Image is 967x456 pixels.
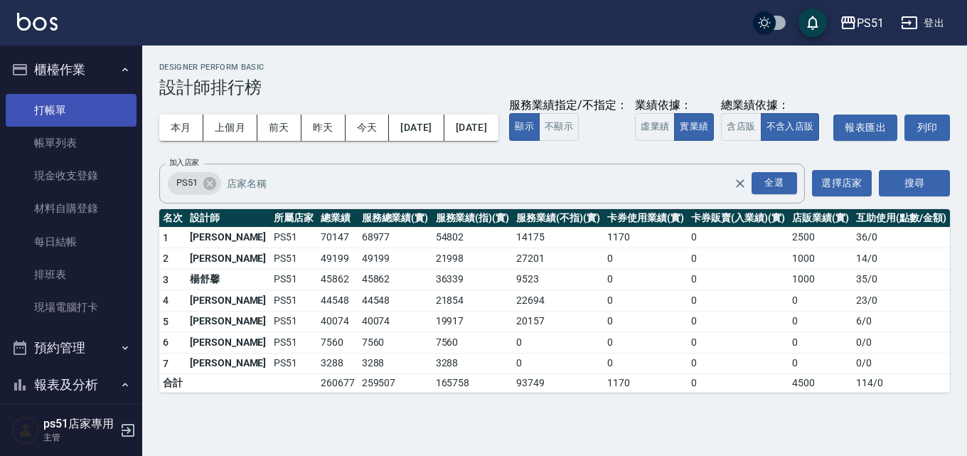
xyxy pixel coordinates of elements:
span: PS51 [168,176,206,190]
td: 1000 [789,248,853,270]
div: PS51 [168,172,221,195]
td: 27201 [513,248,604,270]
td: [PERSON_NAME] [186,311,270,332]
td: 0 / 0 [853,332,950,354]
td: 3288 [358,353,432,374]
td: 49199 [317,248,358,270]
button: save [798,9,827,37]
div: 總業績依據： [721,98,826,113]
td: 0 [688,311,789,332]
td: 114 / 0 [853,374,950,393]
button: Clear [730,174,750,193]
td: 0 [604,332,688,354]
td: 14175 [513,227,604,248]
td: PS51 [270,332,317,354]
td: 0 [688,374,789,393]
td: 1170 [604,227,688,248]
button: PS51 [834,9,889,38]
h5: ps51店家專用 [43,417,116,431]
td: [PERSON_NAME] [186,353,270,374]
button: 前天 [257,115,301,141]
td: 40074 [358,311,432,332]
td: 14 / 0 [853,248,950,270]
td: 0 [513,332,604,354]
a: 材料自購登錄 [6,192,137,225]
span: 4 [163,295,169,306]
td: 21854 [432,290,513,312]
button: 今天 [346,115,390,141]
td: 7560 [317,332,358,354]
span: 5 [163,316,169,327]
td: 0 [688,290,789,312]
td: 9523 [513,269,604,290]
th: 設計師 [186,209,270,228]
td: 35 / 0 [853,269,950,290]
a: 帳單列表 [6,127,137,159]
th: 店販業績(實) [789,209,853,228]
td: 0 [604,353,688,374]
span: 2 [163,253,169,264]
td: 54802 [432,227,513,248]
td: 36339 [432,269,513,290]
td: [PERSON_NAME] [186,248,270,270]
td: 3288 [432,353,513,374]
td: 36 / 0 [853,227,950,248]
button: 列印 [904,115,950,141]
th: 所屬店家 [270,209,317,228]
button: 搜尋 [879,170,950,196]
td: PS51 [270,311,317,332]
td: 合計 [159,374,186,393]
td: PS51 [270,248,317,270]
td: 7560 [358,332,432,354]
td: 22694 [513,290,604,312]
td: 259507 [358,374,432,393]
td: 45862 [358,269,432,290]
button: 報表匯出 [833,115,897,141]
a: 打帳單 [6,94,137,127]
td: 4500 [789,374,853,393]
td: 0 [789,332,853,354]
td: 0 [789,311,853,332]
button: [DATE] [444,115,498,141]
img: Logo [17,13,58,31]
button: 不顯示 [539,113,579,141]
button: 本月 [159,115,203,141]
button: 登出 [895,10,950,36]
input: 店家名稱 [223,171,759,196]
span: 7 [163,358,169,369]
td: 7560 [432,332,513,354]
th: 總業績 [317,209,358,228]
td: 2500 [789,227,853,248]
th: 卡券使用業績(實) [604,209,688,228]
td: 0 [513,353,604,374]
td: 0 [604,311,688,332]
td: 1000 [789,269,853,290]
td: 165758 [432,374,513,393]
td: PS51 [270,290,317,312]
button: 實業績 [674,113,714,141]
button: 櫃檯作業 [6,51,137,88]
td: 0 [789,353,853,374]
td: 0 [604,290,688,312]
td: 0 [688,332,789,354]
td: PS51 [270,353,317,374]
h2: Designer Perform Basic [159,63,950,72]
td: 23 / 0 [853,290,950,312]
button: 顯示 [509,113,540,141]
td: 68977 [358,227,432,248]
button: 不含入店販 [761,113,820,141]
button: [DATE] [389,115,444,141]
button: 含店販 [721,113,761,141]
div: 業績依據： [635,98,714,113]
table: a dense table [159,209,950,393]
td: [PERSON_NAME] [186,290,270,312]
div: PS51 [857,14,884,32]
span: 6 [163,336,169,348]
div: 服務業績指定/不指定： [509,98,628,113]
td: 0 [604,269,688,290]
td: 3288 [317,353,358,374]
td: 楊舒馨 [186,269,270,290]
h3: 設計師排行榜 [159,78,950,97]
td: 70147 [317,227,358,248]
td: 44548 [317,290,358,312]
